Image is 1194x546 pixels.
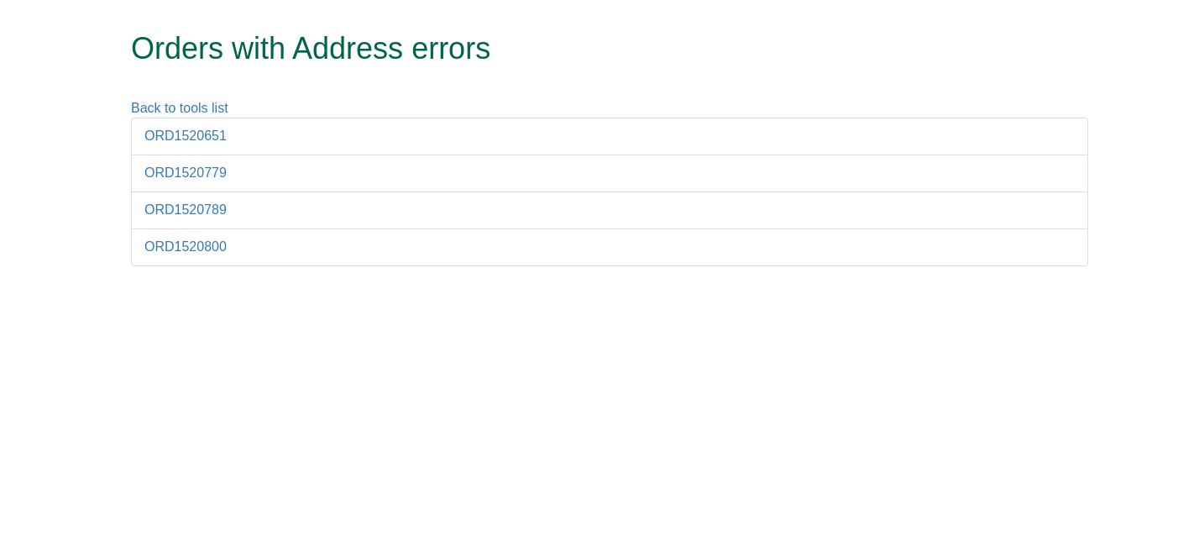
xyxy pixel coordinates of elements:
a: Back to tools list [131,101,228,115]
a: ORD1520800 [144,239,227,254]
a: ORD1520651 [144,129,227,143]
a: ORD1520789 [144,202,227,217]
a: ORD1520779 [144,165,227,180]
h1: Orders with Address errors [131,32,1025,66]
